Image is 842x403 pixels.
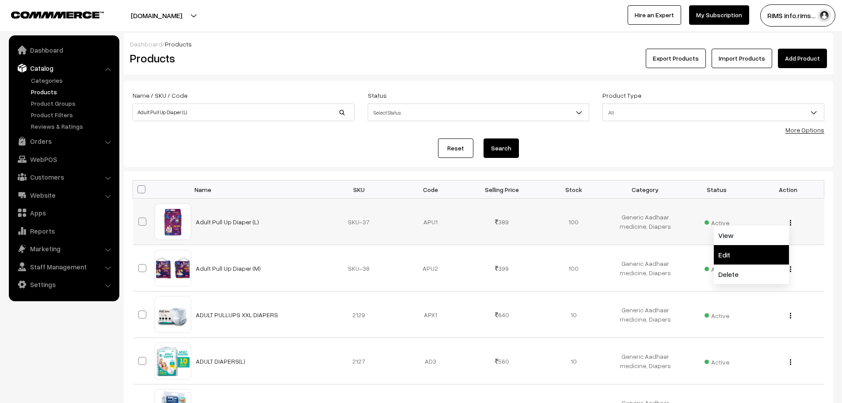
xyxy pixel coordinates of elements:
[11,42,116,58] a: Dashboard
[395,292,466,338] td: APX1
[705,355,729,367] span: Active
[538,245,610,292] td: 100
[484,138,519,158] button: Search
[395,180,466,199] th: Code
[196,218,259,226] a: Adult Pull Up Diaper (L)
[538,180,610,199] th: Stock
[689,5,749,25] a: My Subscription
[602,104,824,121] span: All
[11,12,104,18] img: COMMMERCE
[538,338,610,384] td: 10
[130,40,162,48] a: Dashboard
[11,259,116,275] a: Staff Management
[11,133,116,149] a: Orders
[190,180,323,199] th: Name
[602,91,641,100] label: Product Type
[753,180,824,199] th: Action
[705,309,729,320] span: Active
[466,292,538,338] td: 640
[466,338,538,384] td: 560
[681,180,753,199] th: Status
[610,245,681,292] td: Generic Aadhaar medicine, Diapers
[11,187,116,203] a: Website
[133,91,187,100] label: Name / SKU / Code
[646,49,706,68] button: Export Products
[130,51,354,65] h2: Products
[29,87,116,96] a: Products
[11,205,116,221] a: Apps
[466,180,538,199] th: Selling Price
[11,151,116,167] a: WebPOS
[628,5,681,25] a: Hire an Expert
[368,104,590,121] span: Select Status
[130,39,827,49] div: /
[395,199,466,245] td: APU1
[760,4,835,27] button: RIMS info.rims…
[368,91,387,100] label: Status
[29,76,116,85] a: Categories
[790,359,791,365] img: Menu
[712,49,772,68] a: Import Products
[466,245,538,292] td: 399
[714,265,789,284] a: Delete
[165,40,192,48] span: Products
[196,311,278,319] a: ADULT PULLUPS XXL DIAPERS
[196,357,245,365] a: ADULT DIAPERS(L)
[466,199,538,245] td: 389
[538,199,610,245] td: 100
[438,138,473,158] a: Reset
[29,110,116,119] a: Product Filters
[11,169,116,185] a: Customers
[790,220,791,226] img: Menu
[395,338,466,384] td: AD3
[323,338,395,384] td: 2127
[790,266,791,272] img: Menu
[323,292,395,338] td: 2129
[778,49,827,68] a: Add Product
[29,99,116,108] a: Product Groups
[11,9,88,19] a: COMMMERCE
[610,199,681,245] td: Generic Aadhaar medicine, Diapers
[538,292,610,338] td: 10
[395,245,466,292] td: APU2
[714,226,789,245] a: View
[610,180,681,199] th: Category
[705,216,729,227] span: Active
[705,262,729,274] span: Active
[790,313,791,319] img: Menu
[133,104,354,121] input: Name / SKU / Code
[323,180,395,199] th: SKU
[11,241,116,257] a: Marketing
[323,245,395,292] td: SKU-38
[11,60,116,76] a: Catalog
[714,245,789,265] a: Edit
[29,122,116,131] a: Reviews & Ratings
[11,223,116,239] a: Reports
[603,105,824,120] span: All
[323,199,395,245] td: SKU-37
[196,265,261,272] a: Adult Pull Up Diaper (M)
[368,105,589,120] span: Select Status
[785,126,824,134] a: More Options
[610,338,681,384] td: Generic Aadhaar medicine, Diapers
[818,9,831,22] img: user
[100,4,213,27] button: [DOMAIN_NAME]
[610,292,681,338] td: Generic Aadhaar medicine, Diapers
[11,276,116,292] a: Settings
